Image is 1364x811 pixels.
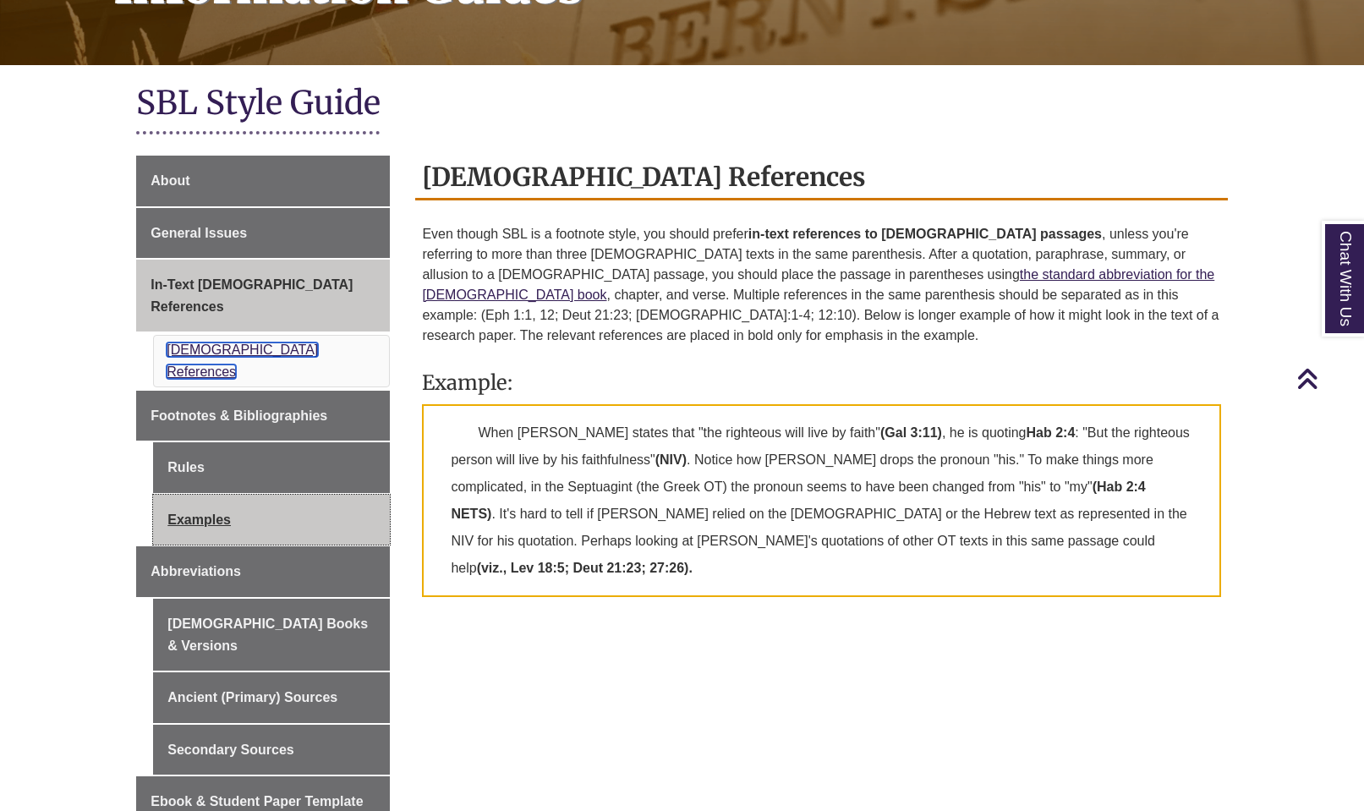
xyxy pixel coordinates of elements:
p: Even though SBL is a footnote style, you should prefer , unless you're referring to more than thr... [422,217,1220,353]
span: Ebook & Student Paper Template [151,794,363,808]
a: Ancient (Primary) Sources [153,672,390,723]
strong: (NIV) [655,452,687,467]
strong: (Gal 3:11) [880,425,942,440]
h2: [DEMOGRAPHIC_DATA] References [415,156,1227,200]
a: Rules [153,442,390,493]
a: In-Text [DEMOGRAPHIC_DATA] References [136,260,390,332]
a: Footnotes & Bibliographies [136,391,390,441]
a: Secondary Sources [153,725,390,775]
strong: (Hab 2:4 NETS) [451,479,1145,521]
strong: Hab 2:4 [1027,425,1076,440]
a: About [136,156,390,206]
a: Back to Top [1296,367,1360,390]
span: Abbreviations [151,564,241,578]
span: General Issues [151,226,247,240]
span: Footnotes & Bibliographies [151,408,327,423]
strong: in-text references to [DEMOGRAPHIC_DATA] passages [748,227,1102,241]
h3: Example: [422,370,1220,396]
span: About [151,173,189,188]
h1: SBL Style Guide [136,82,1227,127]
a: General Issues [136,208,390,259]
p: When [PERSON_NAME] states that "the righteous will live by faith" , he is quoting : "But the righ... [422,404,1220,597]
strong: (viz., Lev 18:5; Deut 21:23; 27:26). [477,561,693,575]
a: Examples [153,495,390,545]
span: In-Text [DEMOGRAPHIC_DATA] References [151,277,353,314]
a: Abbreviations [136,546,390,597]
a: [DEMOGRAPHIC_DATA] References [167,342,318,379]
a: [DEMOGRAPHIC_DATA] Books & Versions [153,599,390,671]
